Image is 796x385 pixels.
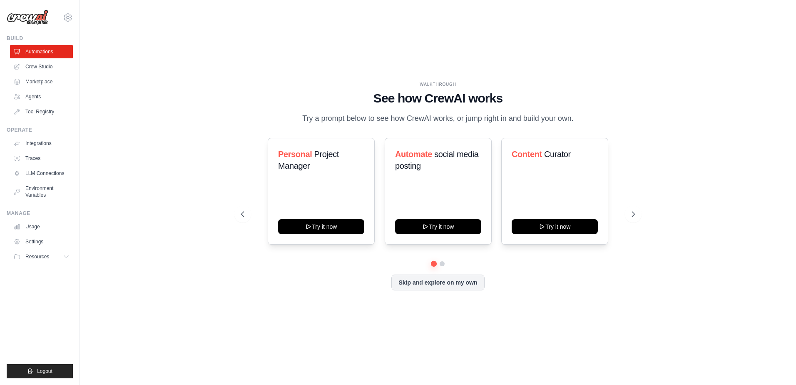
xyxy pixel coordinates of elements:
div: Build [7,35,73,42]
a: Environment Variables [10,182,73,202]
button: Resources [10,250,73,263]
span: Automate [395,150,432,159]
div: Manage [7,210,73,217]
span: Content [512,150,542,159]
a: Settings [10,235,73,248]
a: Traces [10,152,73,165]
button: Try it now [512,219,598,234]
a: Automations [10,45,73,58]
a: Integrations [10,137,73,150]
a: Tool Registry [10,105,73,118]
a: Agents [10,90,73,103]
button: Logout [7,364,73,378]
div: WALKTHROUGH [241,81,635,87]
span: Resources [25,253,49,260]
span: Curator [544,150,571,159]
button: Skip and explore on my own [391,275,484,290]
span: social media posting [395,150,479,170]
p: Try a prompt below to see how CrewAI works, or jump right in and build your own. [298,112,578,125]
a: Marketplace [10,75,73,88]
a: Usage [10,220,73,233]
a: Crew Studio [10,60,73,73]
div: Operate [7,127,73,133]
img: Logo [7,10,48,25]
iframe: Chat Widget [754,345,796,385]
button: Try it now [395,219,481,234]
span: Personal [278,150,312,159]
button: Try it now [278,219,364,234]
h1: See how CrewAI works [241,91,635,106]
a: LLM Connections [10,167,73,180]
span: Logout [37,368,52,375]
